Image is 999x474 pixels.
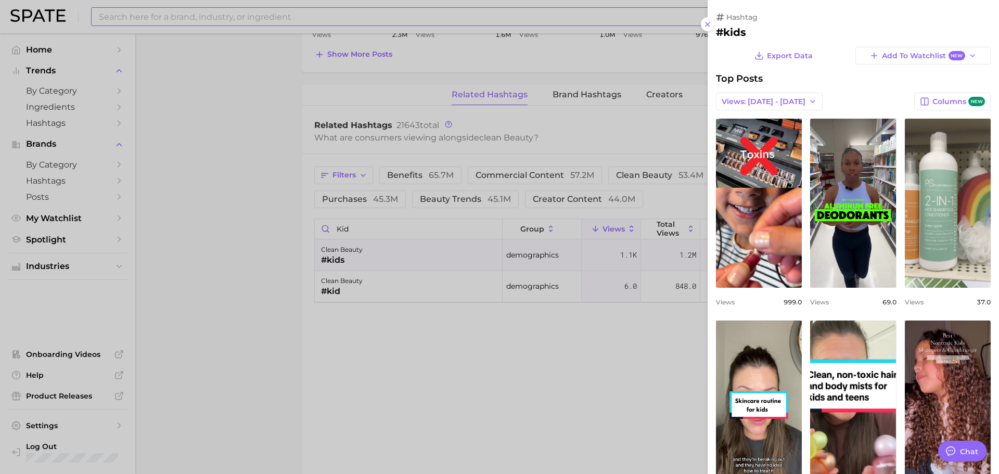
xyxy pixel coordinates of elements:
[716,26,991,39] h2: #kids
[977,298,991,306] span: 37.0
[932,97,985,107] span: Columns
[882,298,896,306] span: 69.0
[726,12,758,22] span: hashtag
[914,93,991,110] button: Columnsnew
[855,47,991,65] button: Add to WatchlistNew
[784,298,802,306] span: 999.0
[722,97,805,106] span: Views: [DATE] - [DATE]
[716,73,763,84] span: Top Posts
[767,52,813,60] span: Export Data
[752,47,815,65] button: Export Data
[716,93,823,110] button: Views: [DATE] - [DATE]
[882,51,965,61] span: Add to Watchlist
[968,97,985,107] span: new
[949,51,965,61] span: New
[905,298,924,306] span: Views
[810,298,829,306] span: Views
[716,298,735,306] span: Views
